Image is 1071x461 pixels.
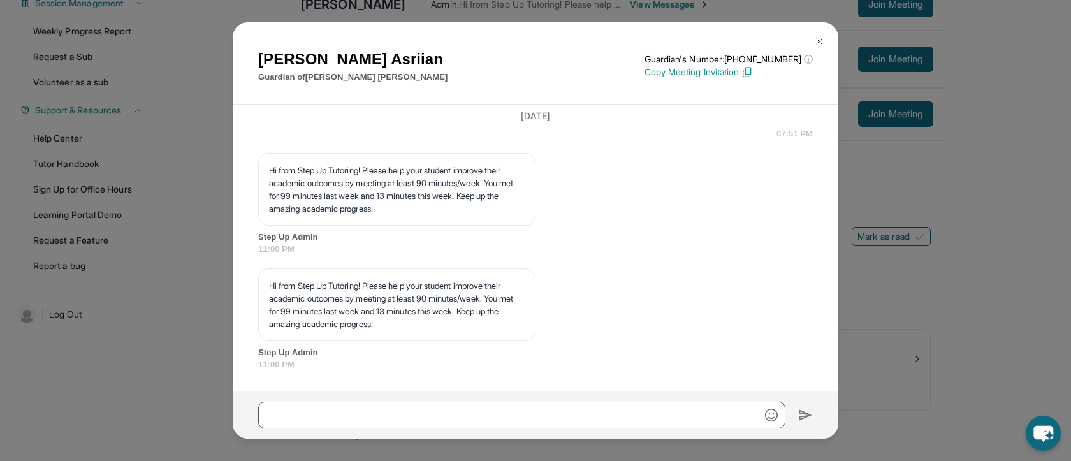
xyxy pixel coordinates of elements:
p: Guardian's Number: [PHONE_NUMBER] [645,53,813,66]
span: Step Up Admin [258,231,813,244]
p: Copy Meeting Invitation [645,66,813,78]
span: Step Up Admin [258,346,813,359]
h1: [PERSON_NAME] Asriian [258,48,448,71]
button: chat-button [1026,416,1061,451]
p: Hi from Step Up Tutoring! Please help your student improve their academic outcomes by meeting at ... [269,164,525,215]
span: ⓘ [804,53,813,66]
h3: [DATE] [258,110,813,122]
span: 07:51 PM [776,128,813,140]
img: Emoji [765,409,778,421]
img: Copy Icon [741,66,753,78]
img: Close Icon [814,36,824,47]
img: Send icon [798,407,813,423]
p: Hi from Step Up Tutoring! Please help your student improve their academic outcomes by meeting at ... [269,279,525,330]
span: 11:00 PM [258,243,813,256]
span: 11:00 PM [258,358,813,371]
p: Guardian of [PERSON_NAME] [PERSON_NAME] [258,71,448,84]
